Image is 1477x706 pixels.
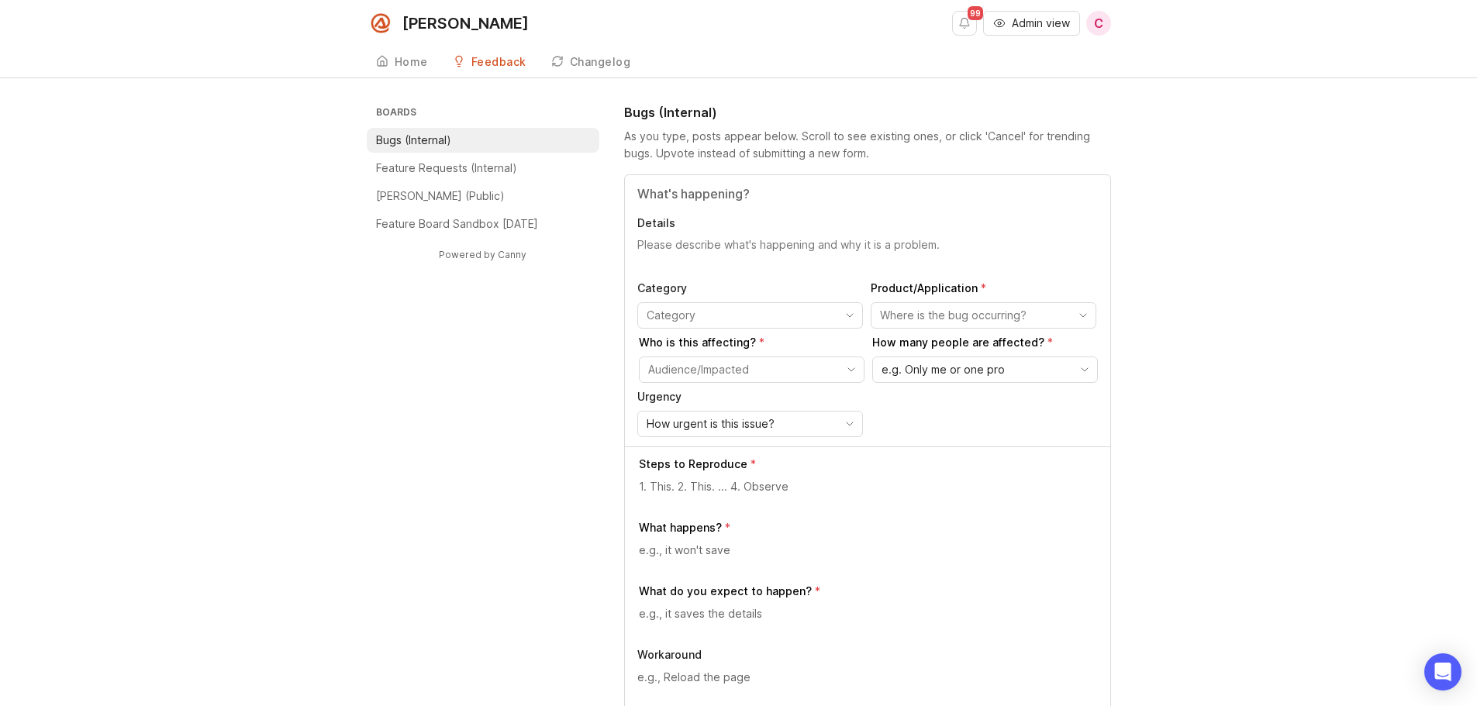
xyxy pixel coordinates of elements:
[1094,14,1103,33] span: C
[968,6,983,20] span: 99
[637,184,1098,203] input: Title
[443,46,536,78] a: Feedback
[1012,15,1070,31] span: Admin view
[871,302,1096,329] div: toggle menu
[367,9,395,37] img: Smith.ai logo
[647,307,836,324] input: Category
[639,335,864,350] p: Who is this affecting?
[367,156,599,181] a: Feature Requests (Internal)
[542,46,640,78] a: Changelog
[880,307,1069,324] input: Where is the bug occurring?
[637,389,863,405] p: Urgency
[839,363,864,376] svg: toggle icon
[1424,653,1461,691] div: Open Intercom Messenger
[639,584,812,599] p: What do you expect to happen?
[624,128,1111,162] div: As you type, posts appear below. Scroll to see existing ones, or click 'Cancel' for trending bugs...
[983,11,1080,36] button: Admin view
[367,128,599,153] a: Bugs (Internal)
[837,309,862,322] svg: toggle icon
[952,11,977,36] button: Notifications
[647,415,775,432] span: How urgent is this issue?
[837,418,862,430] svg: toggle icon
[872,356,1098,383] div: toggle menu
[570,57,631,67] div: Changelog
[639,520,722,536] p: What happens?
[376,188,505,204] p: [PERSON_NAME] (Public)
[1071,309,1096,322] svg: toggle icon
[373,103,599,125] h3: Boards
[376,160,517,176] p: Feature Requests (Internal)
[471,57,526,67] div: Feedback
[637,281,863,296] p: Category
[367,212,599,236] a: Feature Board Sandbox [DATE]
[367,184,599,208] a: [PERSON_NAME] (Public)
[402,15,529,31] div: [PERSON_NAME]
[437,246,529,263] a: Powered by Canny
[882,361,1005,378] span: e.g. Only me or one pro
[376,216,538,232] p: Feature Board Sandbox [DATE]
[637,215,1098,231] p: Details
[1072,363,1097,376] svg: toggle icon
[872,335,1098,350] p: How many people are affected?
[871,281,1096,296] p: Product/Application
[367,46,437,78] a: Home
[639,356,864,383] div: toggle menu
[637,237,1098,268] textarea: Details
[648,361,837,378] input: Audience/Impacted
[637,411,863,437] div: toggle menu
[639,456,747,472] p: Steps to Reproduce
[1086,11,1111,36] button: C
[624,103,717,122] h1: Bugs (Internal)
[376,133,451,148] p: Bugs (Internal)
[395,57,428,67] div: Home
[637,302,863,329] div: toggle menu
[637,647,1098,663] p: Workaround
